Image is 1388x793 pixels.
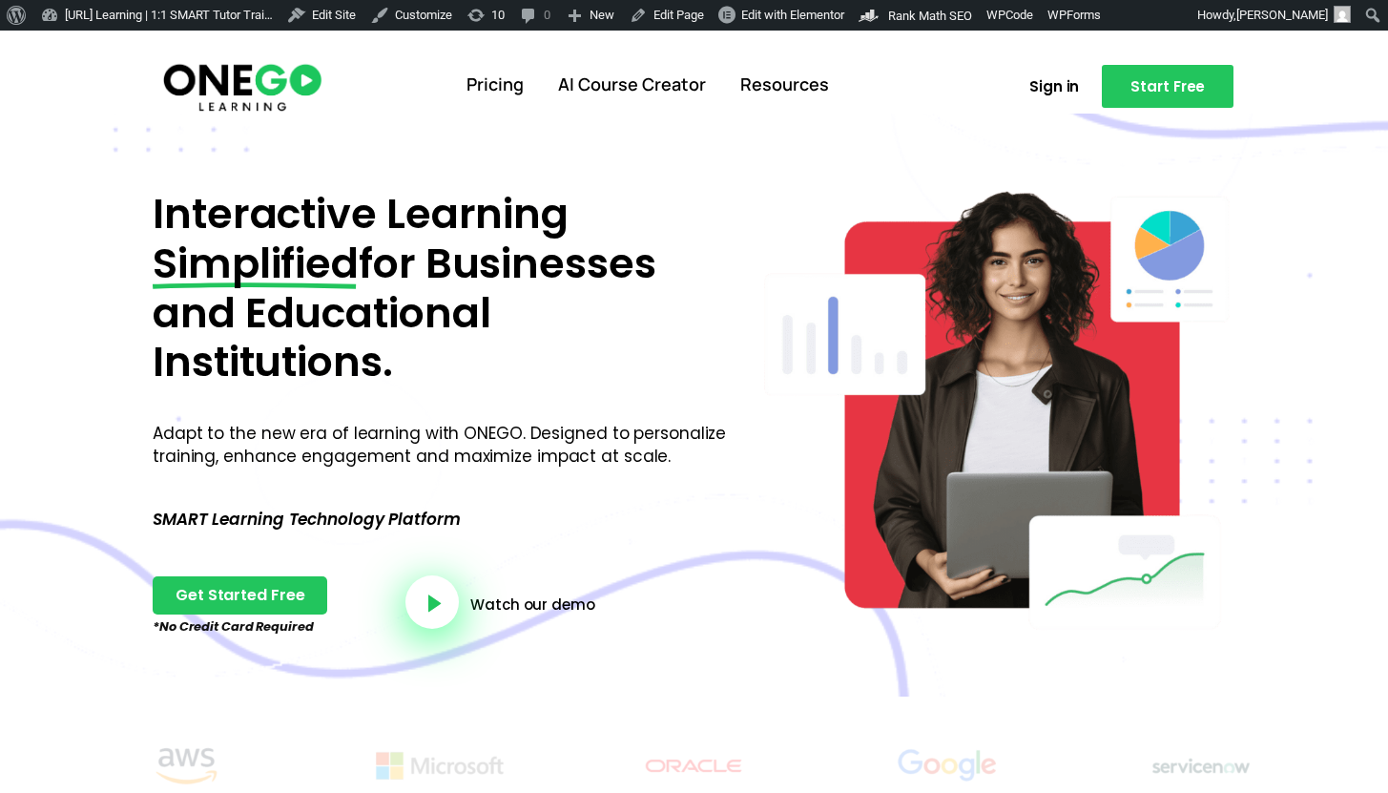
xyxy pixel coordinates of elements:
span: Get Started Free [176,588,304,603]
span: Rank Math SEO [888,9,972,23]
span: Interactive Learning [153,185,569,242]
a: Start Free [1102,65,1233,108]
em: *No Credit Card Required [153,617,314,636]
a: Get Started Free [153,576,327,615]
p: Adapt to the new era of learning with ONEGO. Designed to personalize training, enhance engagement... [153,423,730,469]
span: Simplified [153,240,359,289]
span: for Businesses and Educational Institutions. [153,235,656,390]
a: Sign in [1006,68,1102,105]
a: Pricing [449,60,541,110]
a: AI Course Creator [541,60,723,110]
span: Sign in [1029,79,1079,94]
span: Edit with Elementor [741,8,844,22]
span: [PERSON_NAME] [1236,8,1328,22]
a: video-button [405,575,459,629]
span: Start Free [1130,79,1205,94]
p: SMART Learning Technology Platform [153,519,730,520]
a: Watch our demo [470,597,595,612]
a: Resources [723,60,846,110]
